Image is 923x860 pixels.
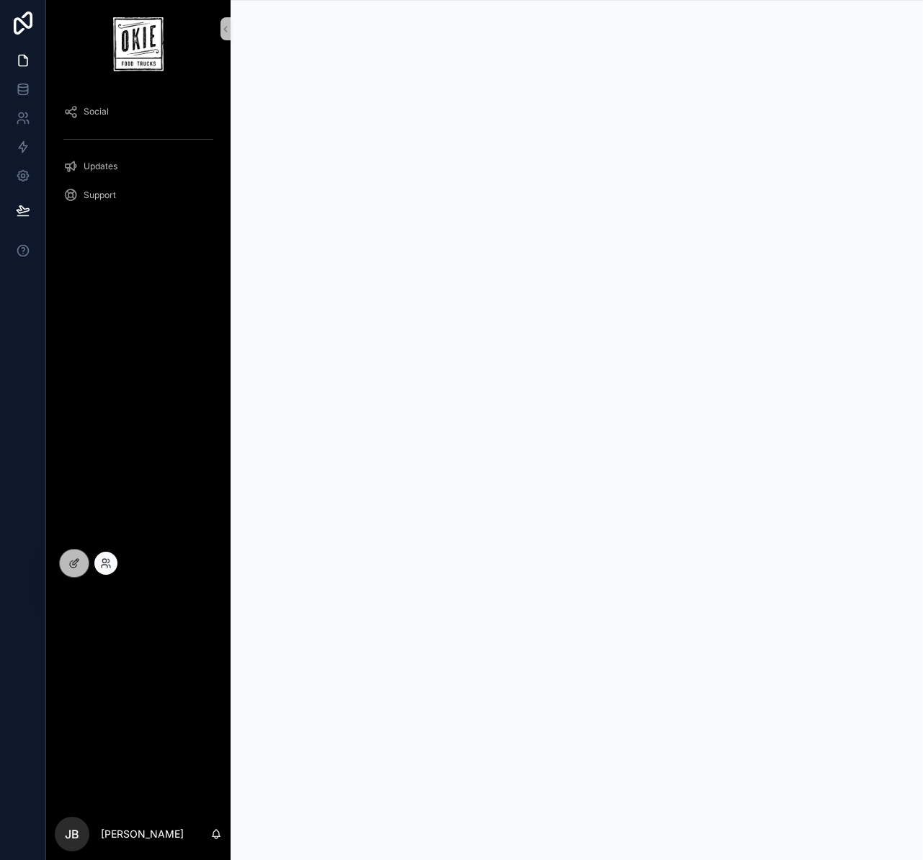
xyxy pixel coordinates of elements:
[101,827,184,841] p: [PERSON_NAME]
[65,825,79,843] span: JB
[113,17,163,71] img: App logo
[55,182,222,208] a: Support
[46,89,231,227] div: scrollable content
[55,99,222,125] a: Social
[84,161,117,172] span: Updates
[84,189,116,201] span: Support
[84,106,109,117] span: Social
[55,153,222,179] a: Updates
